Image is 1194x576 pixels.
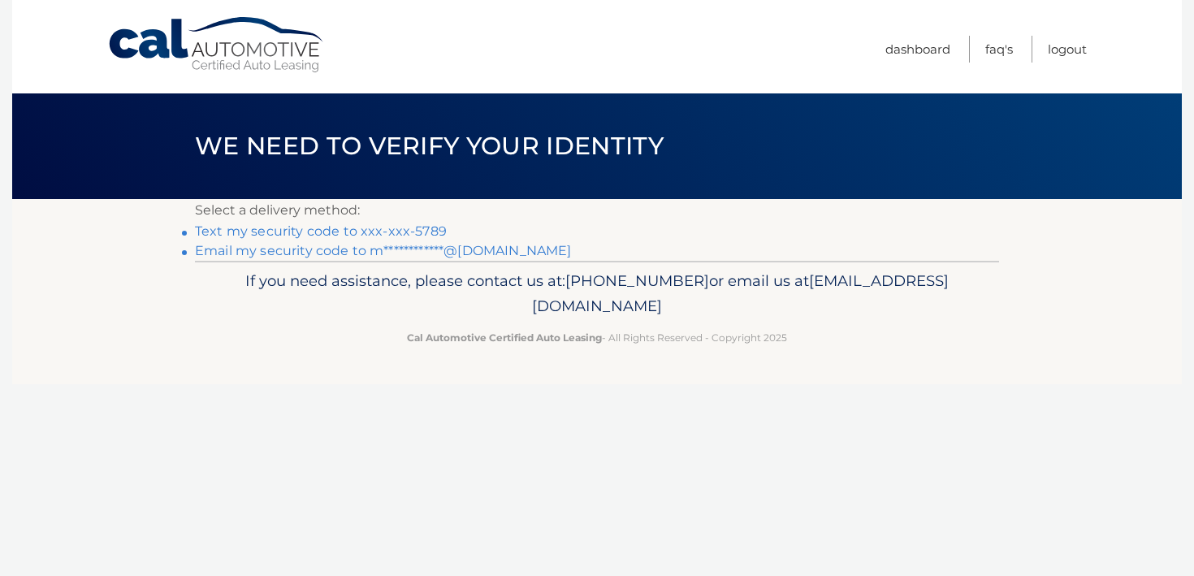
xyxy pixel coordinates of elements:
p: - All Rights Reserved - Copyright 2025 [205,329,989,346]
span: We need to verify your identity [195,131,664,161]
a: Text my security code to xxx-xxx-5789 [195,223,447,239]
a: FAQ's [985,36,1013,63]
a: Dashboard [885,36,950,63]
a: Logout [1048,36,1087,63]
span: [PHONE_NUMBER] [565,271,709,290]
strong: Cal Automotive Certified Auto Leasing [407,331,602,344]
p: Select a delivery method: [195,199,999,222]
a: Cal Automotive [107,16,327,74]
p: If you need assistance, please contact us at: or email us at [205,268,989,320]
